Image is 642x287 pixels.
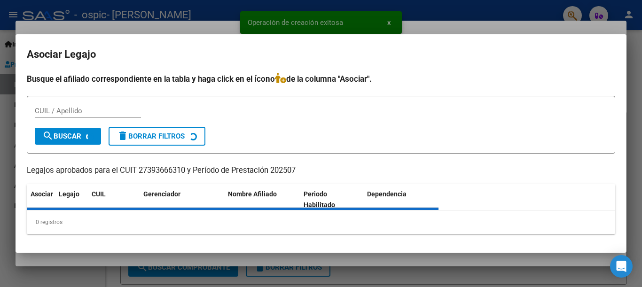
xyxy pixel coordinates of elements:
button: Borrar Filtros [109,127,205,146]
datatable-header-cell: Periodo Habilitado [300,184,363,215]
datatable-header-cell: Legajo [55,184,88,215]
span: Dependencia [367,190,407,198]
datatable-header-cell: Dependencia [363,184,439,215]
h2: Asociar Legajo [27,46,615,63]
div: 0 registros [27,210,615,234]
datatable-header-cell: Nombre Afiliado [224,184,300,215]
p: Legajos aprobados para el CUIT 27393666310 y Período de Prestación 202507 [27,165,615,177]
mat-icon: search [42,130,54,141]
span: Borrar Filtros [117,132,185,140]
span: CUIL [92,190,106,198]
span: Asociar [31,190,53,198]
span: Buscar [42,132,81,140]
datatable-header-cell: Gerenciador [140,184,224,215]
span: Nombre Afiliado [228,190,277,198]
h4: Busque el afiliado correspondiente en la tabla y haga click en el ícono de la columna "Asociar". [27,73,615,85]
button: Buscar [35,128,101,145]
div: Open Intercom Messenger [610,255,633,278]
datatable-header-cell: CUIL [88,184,140,215]
span: Gerenciador [143,190,180,198]
datatable-header-cell: Asociar [27,184,55,215]
span: Periodo Habilitado [304,190,335,209]
mat-icon: delete [117,130,128,141]
span: Legajo [59,190,79,198]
